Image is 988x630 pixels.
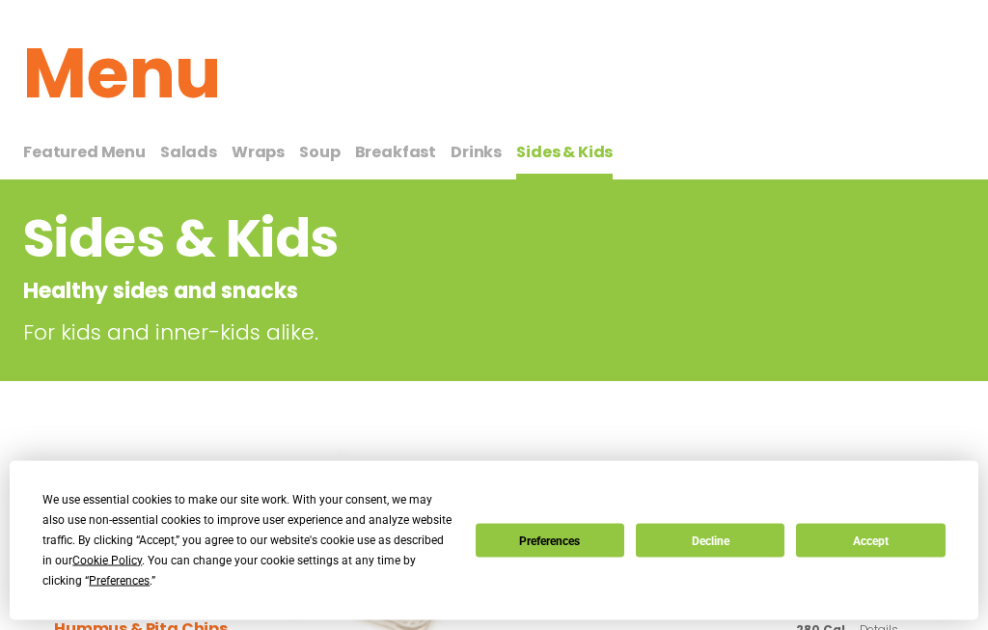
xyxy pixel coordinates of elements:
h1: Menu [23,22,965,126]
img: Product photo for Hummus & Pita Chips [744,448,950,586]
button: Preferences [476,524,624,558]
div: We use essential cookies to make our site work. With your consent, we may also use non-essential ... [42,490,452,591]
span: Wraps [232,142,285,164]
div: Cookie Consent Prompt [10,461,978,620]
span: Breakfast [355,142,437,164]
span: Sides & Kids [516,142,613,164]
span: Drinks [451,142,502,164]
span: Preferences [89,574,150,588]
p: For kids and inner-kids alike. [23,317,882,349]
span: Featured Menu [23,142,146,164]
h2: Sides & Kids [23,201,810,279]
span: Salads [160,142,217,164]
img: Product photo for Sundried Tomato Hummus & Pita Chips [38,448,244,586]
button: Accept [796,524,945,558]
span: Cookie Policy [72,554,142,567]
div: Tabbed content [23,134,965,181]
button: Decline [636,524,784,558]
span: Soup [299,142,340,164]
p: Healthy sides and snacks [23,276,810,308]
